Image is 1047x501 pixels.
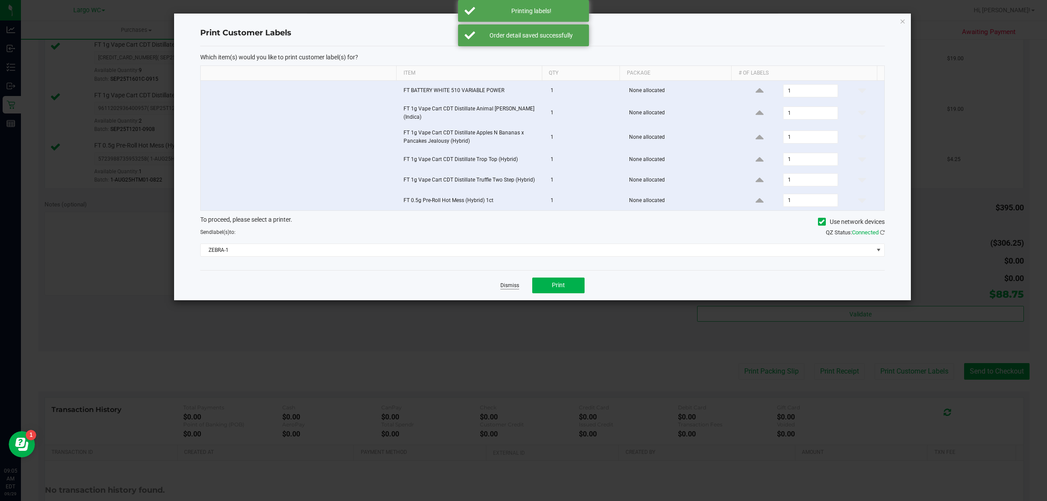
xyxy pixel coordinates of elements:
[545,81,624,101] td: 1
[500,282,519,289] a: Dismiss
[826,229,885,236] span: QZ Status:
[624,170,737,190] td: None allocated
[212,229,229,235] span: label(s)
[200,229,236,235] span: Send to:
[201,244,873,256] span: ZEBRA-1
[624,149,737,170] td: None allocated
[818,217,885,226] label: Use network devices
[9,431,35,457] iframe: Resource center
[542,66,620,81] th: Qty
[852,229,879,236] span: Connected
[398,101,545,125] td: FT 1g Vape Cart CDT Distillate Animal [PERSON_NAME] (Indica)
[545,149,624,170] td: 1
[545,101,624,125] td: 1
[398,81,545,101] td: FT BATTERY WHITE 510 VARIABLE POWER
[624,101,737,125] td: None allocated
[619,66,731,81] th: Package
[194,215,891,228] div: To proceed, please select a printer.
[200,27,885,39] h4: Print Customer Labels
[200,53,885,61] p: Which item(s) would you like to print customer label(s) for?
[624,190,737,210] td: None allocated
[398,125,545,149] td: FT 1g Vape Cart CDT Distillate Apples N Bananas x Pancakes Jealousy (Hybrid)
[480,31,582,40] div: Order detail saved successfully
[398,170,545,190] td: FT 1g Vape Cart CDT Distillate Truffle Two Step (Hybrid)
[545,125,624,149] td: 1
[398,149,545,170] td: FT 1g Vape Cart CDT Distillate Trop Top (Hybrid)
[624,125,737,149] td: None allocated
[731,66,877,81] th: # of labels
[545,170,624,190] td: 1
[398,190,545,210] td: FT 0.5g Pre-Roll Hot Mess (Hybrid) 1ct
[26,430,36,440] iframe: Resource center unread badge
[624,81,737,101] td: None allocated
[552,281,565,288] span: Print
[545,190,624,210] td: 1
[396,66,542,81] th: Item
[480,7,582,15] div: Printing labels!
